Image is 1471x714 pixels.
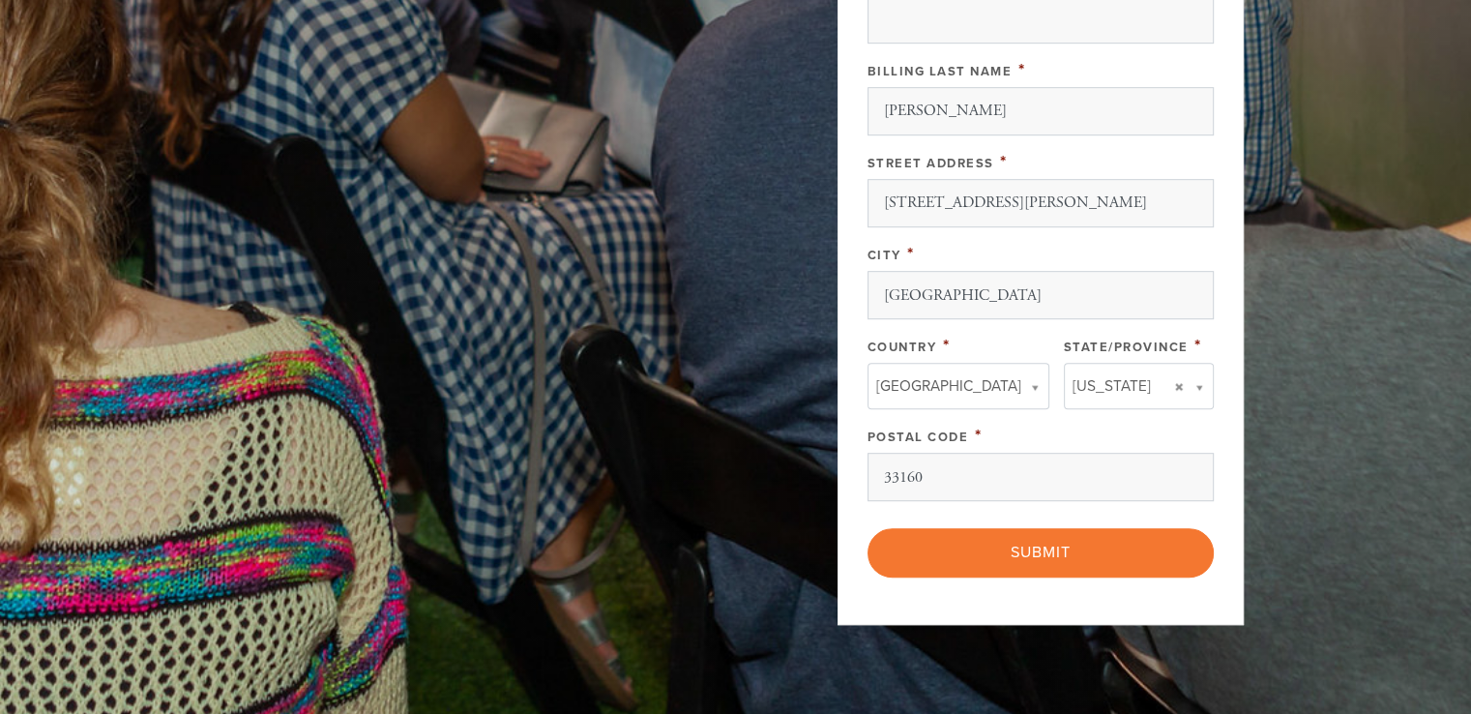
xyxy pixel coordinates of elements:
[1000,151,1008,172] span: This field is required.
[876,373,1021,399] span: [GEOGRAPHIC_DATA]
[1018,59,1026,80] span: This field is required.
[943,335,951,356] span: This field is required.
[868,248,901,263] label: City
[1073,373,1151,399] span: [US_STATE]
[868,430,969,445] label: Postal Code
[868,340,937,355] label: Country
[975,425,983,446] span: This field is required.
[907,243,915,264] span: This field is required.
[868,528,1214,577] input: Submit
[1064,340,1189,355] label: State/Province
[868,64,1013,79] label: Billing Last Name
[1064,363,1214,409] a: [US_STATE]
[868,363,1049,409] a: [GEOGRAPHIC_DATA]
[1194,335,1202,356] span: This field is required.
[868,156,994,171] label: Street Address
